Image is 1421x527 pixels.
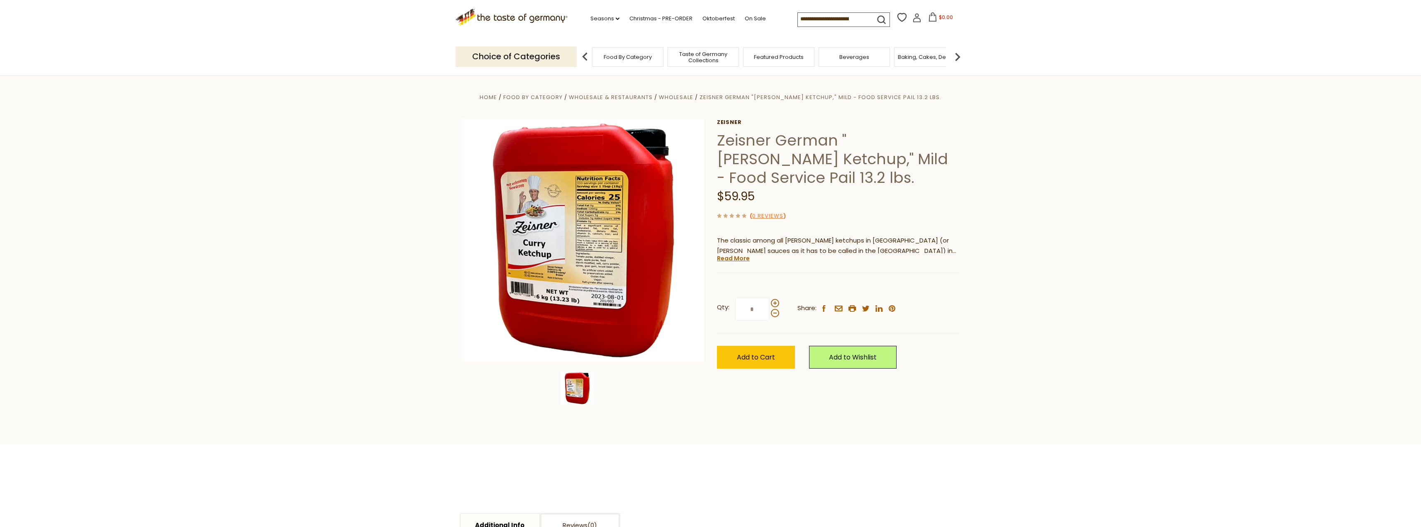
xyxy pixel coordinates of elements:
[577,49,593,65] img: previous arrow
[737,352,775,362] span: Add to Cart
[480,93,497,101] a: Home
[503,93,563,101] a: Food By Category
[750,212,786,220] span: ( )
[949,49,966,65] img: next arrow
[745,14,766,23] a: On Sale
[717,236,960,256] p: The classic among all [PERSON_NAME] ketchups in [GEOGRAPHIC_DATA] (or [PERSON_NAME] sauces as it ...
[670,51,736,63] a: Taste of Germany Collections
[629,14,692,23] a: Christmas - PRE-ORDER
[717,346,795,369] button: Add to Cart
[754,54,804,60] a: Featured Products
[659,93,693,101] a: Wholesale
[462,119,704,362] img: Zeisner German "Curry Ketchup," Mild - Food Service Pail 13.2 lbs.
[898,54,962,60] a: Baking, Cakes, Desserts
[717,302,729,313] strong: Qty:
[809,346,897,369] a: Add to Wishlist
[456,46,577,67] p: Choice of Categories
[797,303,817,313] span: Share:
[839,54,869,60] a: Beverages
[569,93,653,101] a: Wholesale & Restaurants
[735,298,769,321] input: Qty:
[604,54,652,60] a: Food By Category
[717,119,960,126] a: Zeisner
[923,12,958,25] button: $0.00
[700,93,941,101] a: Zeisner German "[PERSON_NAME] Ketchup," Mild - Food Service Pail 13.2 lbs.
[717,131,960,187] h1: Zeisner German "[PERSON_NAME] Ketchup," Mild - Food Service Pail 13.2 lbs.
[939,14,953,21] span: $0.00
[702,14,735,23] a: Oktoberfest
[590,14,619,23] a: Seasons
[561,372,594,405] img: Zeisner German "Curry Ketchup," Mild - Food Service Pail 13.2 lbs.
[717,188,755,204] span: $59.95
[717,254,750,262] a: Read More
[752,212,783,221] a: 0 Reviews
